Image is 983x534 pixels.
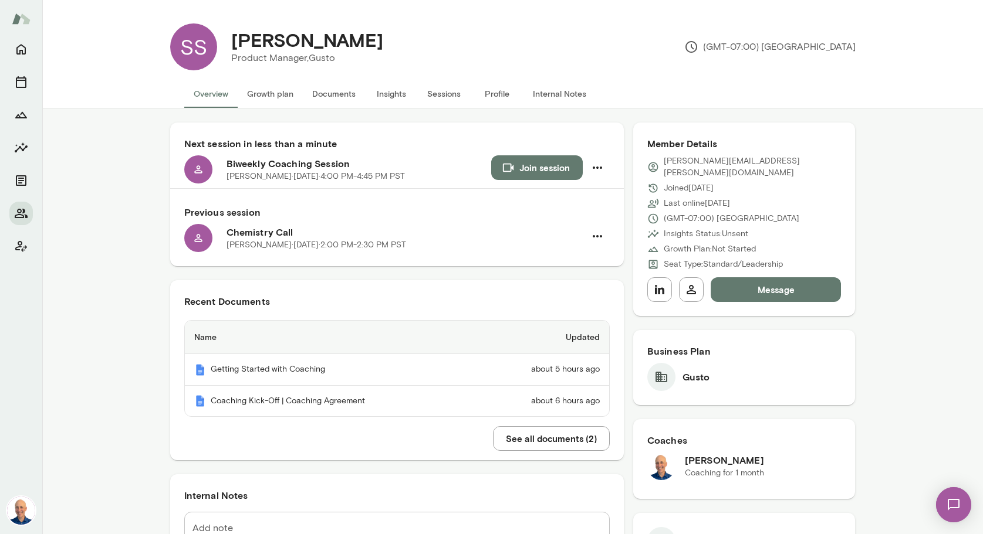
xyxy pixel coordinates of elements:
p: Seat Type: Standard/Leadership [664,259,783,270]
button: Message [711,277,842,302]
h6: Previous session [184,205,610,219]
th: Coaching Kick-Off | Coaching Agreement [185,386,475,417]
img: Mento [194,364,206,376]
p: Product Manager, Gusto [231,51,383,65]
th: Getting Started with Coaching [185,354,475,386]
button: Profile [471,80,523,108]
button: Internal Notes [523,80,596,108]
button: Insights [365,80,418,108]
h6: Business Plan [647,344,842,358]
p: (GMT-07:00) [GEOGRAPHIC_DATA] [664,213,799,225]
h6: Coaches [647,433,842,447]
button: Sessions [9,70,33,94]
button: Sessions [418,80,471,108]
button: Insights [9,136,33,159]
h6: Recent Documents [184,294,610,308]
h6: Biweekly Coaching Session [227,157,491,171]
th: Name [185,321,475,354]
h6: Next session in less than a minute [184,137,610,151]
button: Documents [9,169,33,192]
h6: [PERSON_NAME] [685,453,764,467]
h4: [PERSON_NAME] [231,29,383,51]
button: Growth plan [238,80,303,108]
button: Documents [303,80,365,108]
p: Joined [DATE] [664,182,714,194]
button: Join session [491,155,583,180]
p: Growth Plan: Not Started [664,243,756,255]
p: [PERSON_NAME] · [DATE] · 2:00 PM-2:30 PM PST [227,239,406,251]
p: (GMT-07:00) [GEOGRAPHIC_DATA] [684,40,856,54]
p: Last online [DATE] [664,198,730,209]
button: See all documents (2) [493,426,610,451]
button: Overview [184,80,238,108]
button: Growth Plan [9,103,33,127]
h6: Internal Notes [184,488,610,502]
img: Mark Lazen [647,452,675,480]
button: Client app [9,234,33,258]
td: about 6 hours ago [475,386,609,417]
p: Coaching for 1 month [685,467,764,479]
th: Updated [475,321,609,354]
img: Mark Lazen [7,496,35,525]
img: Mento [194,395,206,407]
p: [PERSON_NAME][EMAIL_ADDRESS][PERSON_NAME][DOMAIN_NAME] [664,155,842,179]
td: about 5 hours ago [475,354,609,386]
h6: Gusto [683,370,710,384]
button: Members [9,202,33,225]
p: Insights Status: Unsent [664,228,748,240]
p: [PERSON_NAME] · [DATE] · 4:00 PM-4:45 PM PST [227,171,405,182]
div: SS [170,23,217,70]
img: Mento [12,8,31,30]
h6: Chemistry Call [227,225,585,239]
h6: Member Details [647,137,842,151]
button: Home [9,38,33,61]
